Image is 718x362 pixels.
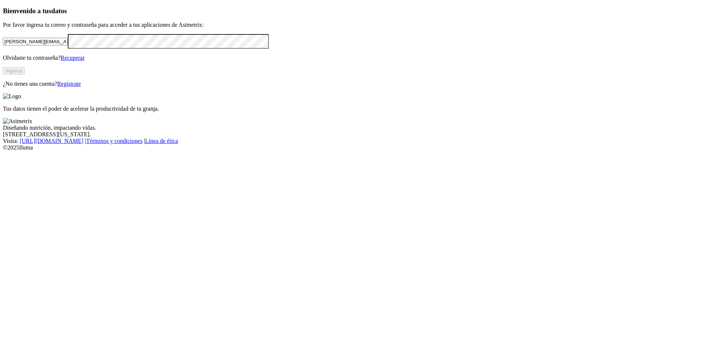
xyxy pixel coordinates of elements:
[3,22,715,28] p: Por favor ingresa tu correo y contraseña para acceder a tus aplicaciones de Asimetrix:
[3,118,32,125] img: Asimetrix
[145,138,178,144] a: Línea de ética
[3,106,715,112] p: Tus datos tienen el poder de acelerar la productividad de tu granja.
[3,93,21,100] img: Logo
[51,7,67,15] span: datos
[3,125,715,131] div: Diseñando nutrición, impactando vidas.
[3,67,25,75] button: Ingresa
[86,138,143,144] a: Términos y condiciones
[3,55,715,61] p: Olvidaste tu contraseña?
[3,144,715,151] div: © 2025 Iluma
[3,131,715,138] div: [STREET_ADDRESS][US_STATE].
[57,81,81,87] a: Regístrate
[3,7,715,15] h3: Bienvenido a tus
[60,55,85,61] a: Recuperar
[3,38,68,45] input: Tu correo
[3,81,715,87] p: ¿No tienes una cuenta?
[20,138,84,144] a: [URL][DOMAIN_NAME]
[3,138,715,144] div: Visita : | |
